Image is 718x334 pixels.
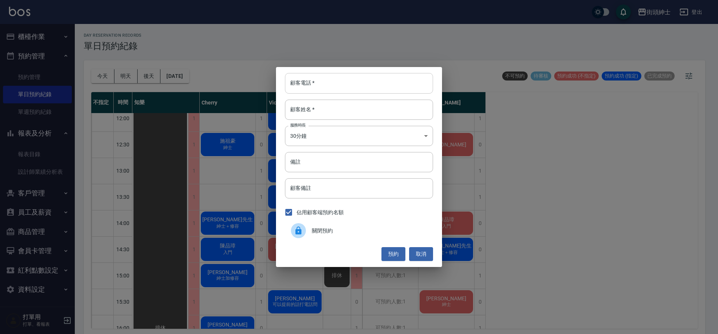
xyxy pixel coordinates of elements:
button: 取消 [409,247,433,261]
span: 關閉預約 [312,227,427,235]
div: 30分鐘 [285,126,433,146]
div: 關閉預約 [285,220,433,241]
label: 服務時長 [290,122,306,128]
button: 預約 [381,247,405,261]
span: 佔用顧客端預約名額 [297,209,344,216]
